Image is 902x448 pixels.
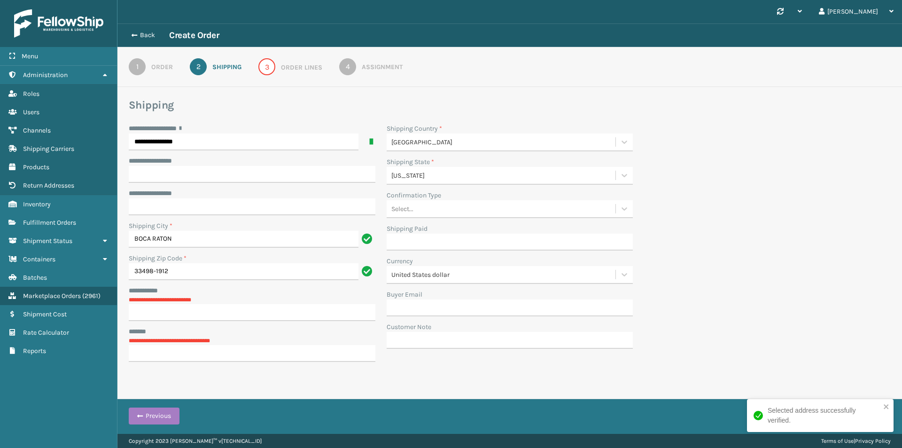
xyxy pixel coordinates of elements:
label: Currency [387,256,413,266]
span: Menu [22,52,38,60]
img: logo [14,9,103,38]
span: Users [23,108,39,116]
div: Order [151,62,173,72]
div: 1 [129,58,146,75]
div: 2 [190,58,207,75]
span: Roles [23,90,39,98]
span: Marketplace Orders [23,292,81,300]
div: United States dollar [391,270,617,280]
label: Shipping Zip Code [129,253,187,263]
span: Rate Calculator [23,329,69,337]
button: Back [126,31,169,39]
button: close [883,403,890,412]
label: Shipping State [387,157,434,167]
span: ( 2961 ) [82,292,101,300]
h3: Shipping [129,98,891,112]
label: Confirmation Type [387,190,441,200]
span: Channels [23,126,51,134]
span: Shipment Status [23,237,72,245]
div: Selected address successfully verified. [768,406,880,425]
span: Batches [23,274,47,282]
label: Shipping Paid [387,224,428,234]
div: Select... [391,204,413,214]
div: [US_STATE] [391,171,617,181]
div: 3 [258,58,275,75]
span: Shipping Carriers [23,145,74,153]
span: Containers [23,255,55,263]
div: 4 [339,58,356,75]
span: Return Addresses [23,181,74,189]
label: Buyer Email [387,290,422,299]
p: Copyright 2023 [PERSON_NAME]™ v [TECHNICAL_ID] [129,434,262,448]
span: Reports [23,347,46,355]
div: Shipping [212,62,241,72]
label: Shipping Country [387,124,442,134]
label: Customer Note [387,322,431,332]
label: Shipping City [129,221,172,231]
button: Previous [129,408,179,424]
span: Products [23,163,49,171]
span: Shipment Cost [23,310,67,318]
div: Order Lines [281,63,322,72]
h3: Create Order [169,30,219,41]
span: Administration [23,71,68,79]
span: Fulfillment Orders [23,219,76,227]
div: Assignment [362,62,403,72]
span: Inventory [23,200,51,208]
div: [GEOGRAPHIC_DATA] [391,137,617,147]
